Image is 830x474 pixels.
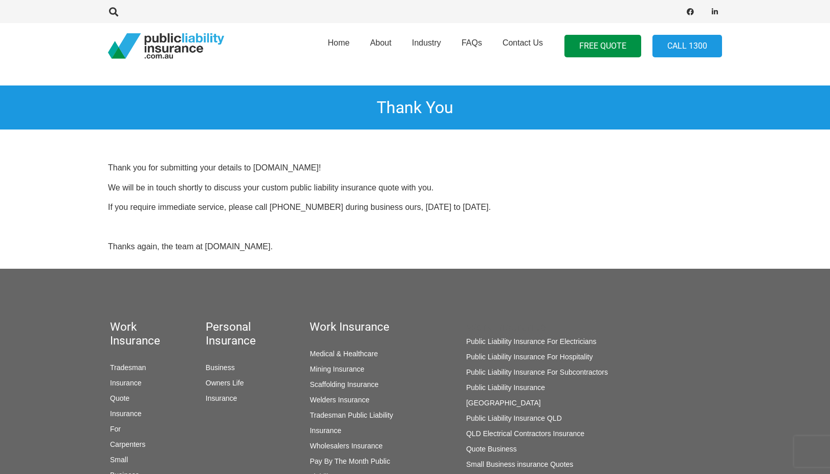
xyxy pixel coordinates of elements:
[310,442,382,450] a: Wholesalers Insurance
[492,20,553,72] a: Contact Us
[402,20,451,72] a: Industry
[466,383,545,407] a: Public Liability Insurance [GEOGRAPHIC_DATA]
[310,365,364,373] a: Mining Insurance
[310,380,378,389] a: Scaffolding Insurance
[108,33,224,59] a: pli_logotransparent
[310,411,393,435] a: Tradesman Public Liability Insurance
[466,414,562,422] a: Public Liability Insurance QLD
[683,5,697,19] a: Facebook
[451,20,492,72] a: FAQs
[466,460,573,468] a: Small Business insurance Quotes
[327,38,350,47] span: Home
[466,429,584,438] a: QLD Electrical Contractors Insurance
[108,182,722,193] p: We will be in touch shortly to discuss your custom public liability insurance quote with you.
[370,38,391,47] span: About
[317,20,360,72] a: Home
[110,320,147,348] h5: Work Insurance
[108,202,722,213] p: If you require immediate service, please call [PHONE_NUMBER] during business ours, [DATE] to [DATE].
[206,320,251,348] h5: Personal Insurance
[466,320,616,334] h5: Work Insurance
[108,241,722,252] p: Thanks again, the team at [DOMAIN_NAME].
[466,353,593,361] a: Public Liability Insurance For Hospitality
[103,7,124,16] a: Search
[310,350,378,358] a: Medical & Healthcare
[108,162,722,174] p: Thank you for submitting your details to [DOMAIN_NAME]!
[708,5,722,19] a: LinkedIn
[412,38,441,47] span: Industry
[503,38,543,47] span: Contact Us
[206,363,244,402] a: Business Owners Life Insurance
[652,35,722,58] a: Call 1300
[564,35,641,58] a: FREE QUOTE
[466,337,596,346] a: Public Liability Insurance For Electricians
[310,396,369,404] a: Welders Insurance
[110,410,145,448] a: Insurance For Carpenters
[466,445,517,453] a: Quote Business
[310,320,407,334] h5: Work Insurance
[110,363,146,402] a: Tradesman Insurance Quote
[466,368,608,376] a: Public Liability Insurance For Subcontractors
[360,20,402,72] a: About
[462,38,482,47] span: FAQs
